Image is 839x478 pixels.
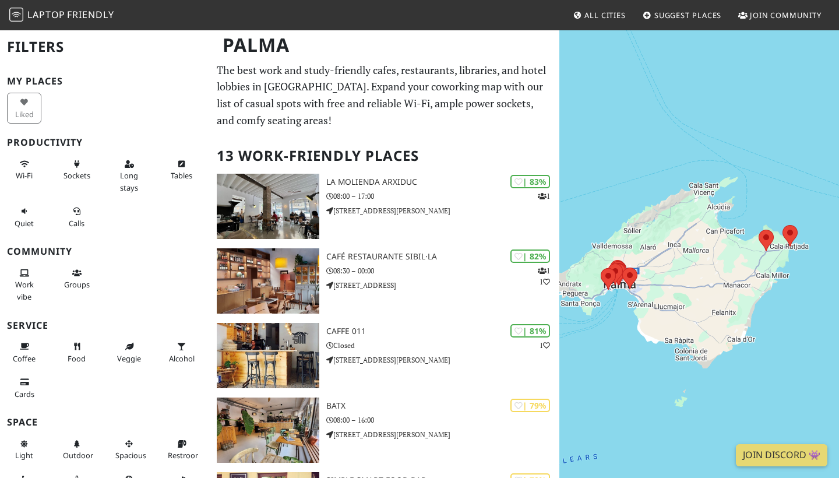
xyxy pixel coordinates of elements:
h2: Filters [7,29,203,65]
a: Suggest Places [638,5,727,26]
h3: La Molienda Arxiduc [326,177,559,187]
h3: Batx [326,401,559,411]
h3: My Places [7,76,203,87]
p: [STREET_ADDRESS][PERSON_NAME] [326,429,559,440]
button: Cards [7,372,41,403]
h3: Productivity [7,137,203,148]
a: Café Restaurante Sibil·la | 82% 11 Café Restaurante Sibil·la 08:30 – 00:00 [STREET_ADDRESS] [210,248,559,314]
span: Suggest Places [654,10,722,20]
a: LaptopFriendly LaptopFriendly [9,5,114,26]
h1: Palma [213,29,557,61]
button: Sockets [59,154,94,185]
span: Coffee [13,353,36,364]
span: Alcohol [169,353,195,364]
p: 1 [540,340,550,351]
button: Groups [59,263,94,294]
button: Coffee [7,337,41,368]
span: Food [68,353,86,364]
img: Café Restaurante Sibil·la [217,248,319,314]
span: Join Community [750,10,822,20]
div: | 79% [510,399,550,412]
button: Work vibe [7,263,41,306]
h3: Café Restaurante Sibil·la [326,252,559,262]
button: Alcohol [164,337,199,368]
p: 08:00 – 17:00 [326,191,559,202]
span: Long stays [120,170,138,192]
img: LaptopFriendly [9,8,23,22]
a: All Cities [568,5,630,26]
span: Credit cards [15,389,34,399]
a: La Molienda Arxiduc | 83% 1 La Molienda Arxiduc 08:00 – 17:00 [STREET_ADDRESS][PERSON_NAME] [210,174,559,239]
span: Group tables [64,279,90,290]
h3: Service [7,320,203,331]
span: People working [15,279,34,301]
button: Long stays [112,154,146,197]
button: Light [7,434,41,465]
span: Natural light [15,450,33,461]
span: Restroom [168,450,202,461]
span: Outdoor area [63,450,93,461]
button: Restroom [164,434,199,465]
img: Batx [217,398,319,463]
span: Work-friendly tables [171,170,192,181]
p: The best work and study-friendly cafes, restaurants, libraries, and hotel lobbies in [GEOGRAPHIC_... [217,62,552,129]
span: Video/audio calls [69,218,84,229]
span: Stable Wi-Fi [16,170,33,181]
p: 08:30 – 00:00 [326,265,559,276]
button: Food [59,337,94,368]
span: All Cities [584,10,626,20]
button: Veggie [112,337,146,368]
a: Join Community [734,5,826,26]
img: Caffe 011 [217,323,319,388]
div: | 83% [510,175,550,188]
h3: Space [7,417,203,428]
p: [STREET_ADDRESS] [326,280,559,291]
p: [STREET_ADDRESS][PERSON_NAME] [326,205,559,216]
span: Friendly [67,8,114,21]
span: Spacious [115,450,146,461]
p: 1 [538,191,550,202]
a: Batx | 79% Batx 08:00 – 16:00 [STREET_ADDRESS][PERSON_NAME] [210,398,559,463]
button: Tables [164,154,199,185]
h3: Community [7,246,203,257]
p: [STREET_ADDRESS][PERSON_NAME] [326,354,559,365]
p: 08:00 – 16:00 [326,414,559,426]
div: | 82% [510,249,550,263]
button: Quiet [7,202,41,233]
button: Wi-Fi [7,154,41,185]
p: 1 1 [538,265,550,287]
span: Quiet [15,218,34,229]
button: Calls [59,202,94,233]
span: Veggie [117,353,141,364]
span: Laptop [27,8,65,21]
p: Closed [326,340,559,351]
button: Outdoor [59,434,94,465]
h3: Caffe 011 [326,326,559,336]
a: Caffe 011 | 81% 1 Caffe 011 Closed [STREET_ADDRESS][PERSON_NAME] [210,323,559,388]
div: | 81% [510,324,550,338]
a: Join Discord 👾 [736,444,827,466]
h2: 13 Work-Friendly Places [217,138,552,174]
span: Power sockets [64,170,90,181]
button: Spacious [112,434,146,465]
img: La Molienda Arxiduc [217,174,319,239]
